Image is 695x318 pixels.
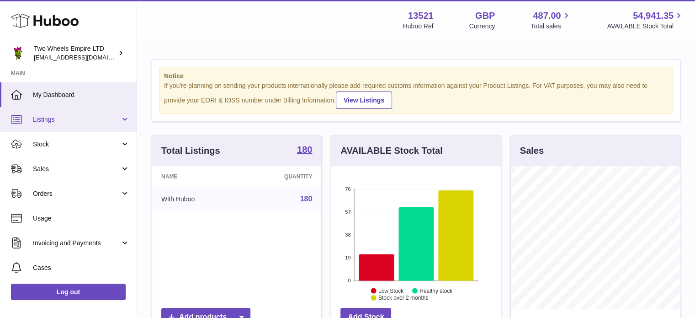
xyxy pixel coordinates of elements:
[164,81,668,109] div: If you're planning on sending your products internationally please add required customs informati...
[520,145,544,157] h3: Sales
[300,195,313,203] a: 180
[531,10,571,31] a: 487.00 Total sales
[152,166,241,187] th: Name
[419,287,453,294] text: Healthy stock
[633,10,674,22] span: 54,941.35
[164,72,668,81] strong: Notice
[533,10,561,22] span: 487.00
[408,10,434,22] strong: 13521
[378,287,404,294] text: Low Stock
[33,91,130,99] span: My Dashboard
[33,140,120,149] span: Stock
[475,10,495,22] strong: GBP
[345,209,351,215] text: 57
[340,145,442,157] h3: AVAILABLE Stock Total
[34,54,134,61] span: [EMAIL_ADDRESS][DOMAIN_NAME]
[607,10,684,31] a: 54,941.35 AVAILABLE Stock Total
[11,46,25,60] img: internalAdmin-13521@internal.huboo.com
[34,44,116,62] div: Two Wheels Empire LTD
[348,278,351,283] text: 0
[152,187,241,211] td: With Huboo
[345,186,351,192] text: 76
[33,264,130,272] span: Cases
[607,22,684,31] span: AVAILABLE Stock Total
[33,239,120,248] span: Invoicing and Payments
[469,22,495,31] div: Currency
[531,22,571,31] span: Total sales
[345,232,351,237] text: 38
[297,145,312,156] a: 180
[378,295,428,301] text: Stock over 2 months
[161,145,220,157] h3: Total Listings
[403,22,434,31] div: Huboo Ref
[336,92,392,109] a: View Listings
[345,255,351,260] text: 19
[33,165,120,173] span: Sales
[241,166,321,187] th: Quantity
[33,214,130,223] span: Usage
[33,189,120,198] span: Orders
[11,284,126,300] a: Log out
[33,115,120,124] span: Listings
[297,145,312,154] strong: 180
